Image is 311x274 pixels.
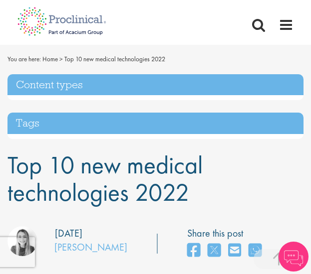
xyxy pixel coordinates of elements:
[54,241,127,254] a: [PERSON_NAME]
[64,55,165,63] span: Top 10 new medical technologies 2022
[7,74,304,96] h3: Content types
[55,226,82,241] div: [DATE]
[7,55,41,63] span: You are here:
[279,242,309,272] img: Chatbot
[7,113,304,134] h3: Tags
[187,226,267,241] label: Share this post
[228,240,241,262] a: share on email
[208,240,221,262] a: share on twitter
[249,240,262,262] a: share on whats app
[187,240,200,262] a: share on facebook
[7,149,203,208] span: Top 10 new medical technologies 2022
